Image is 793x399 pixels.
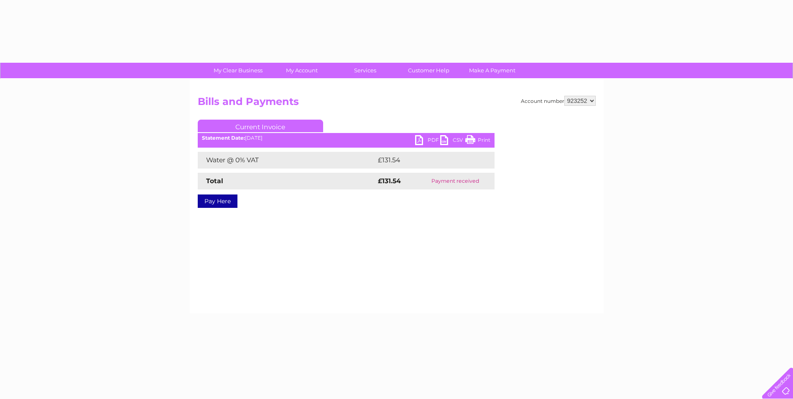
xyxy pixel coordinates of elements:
a: My Clear Business [204,63,273,78]
td: £131.54 [376,152,478,169]
a: Customer Help [394,63,463,78]
a: CSV [440,135,465,147]
div: [DATE] [198,135,495,141]
strong: Total [206,177,223,185]
a: Print [465,135,490,147]
h2: Bills and Payments [198,96,596,112]
a: My Account [267,63,336,78]
td: Water @ 0% VAT [198,152,376,169]
strong: £131.54 [378,177,401,185]
a: Services [331,63,400,78]
a: Current Invoice [198,120,323,132]
div: Account number [521,96,596,106]
td: Payment received [416,173,494,189]
b: Statement Date: [202,135,245,141]
a: Make A Payment [458,63,527,78]
a: Pay Here [198,194,237,208]
a: PDF [415,135,440,147]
